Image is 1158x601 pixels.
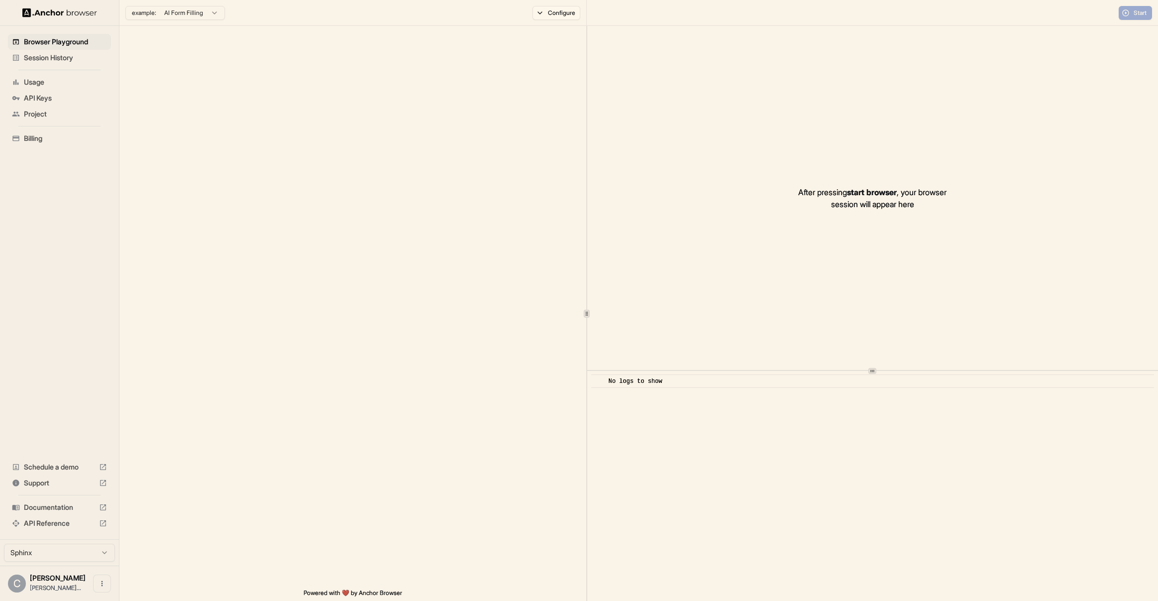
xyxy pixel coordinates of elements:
[22,8,97,17] img: Anchor Logo
[24,518,95,528] span: API Reference
[532,6,581,20] button: Configure
[24,462,95,472] span: Schedule a demo
[24,53,107,63] span: Session History
[8,575,26,593] div: C
[8,90,111,106] div: API Keys
[596,376,601,386] span: ​
[8,515,111,531] div: API Reference
[8,34,111,50] div: Browser Playground
[847,187,897,197] span: start browser
[93,575,111,593] button: Open menu
[132,9,156,17] span: example:
[24,133,107,143] span: Billing
[24,37,107,47] span: Browser Playground
[8,499,111,515] div: Documentation
[8,459,111,475] div: Schedule a demo
[30,584,81,592] span: chris@sphinxlabs.ai
[24,109,107,119] span: Project
[8,130,111,146] div: Billing
[8,50,111,66] div: Session History
[30,574,86,582] span: Chrisjan Wust
[304,589,402,601] span: Powered with ❤️ by Anchor Browser
[24,93,107,103] span: API Keys
[8,74,111,90] div: Usage
[8,106,111,122] div: Project
[8,475,111,491] div: Support
[24,478,95,488] span: Support
[24,77,107,87] span: Usage
[609,378,662,385] span: No logs to show
[798,186,947,210] p: After pressing , your browser session will appear here
[24,502,95,512] span: Documentation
